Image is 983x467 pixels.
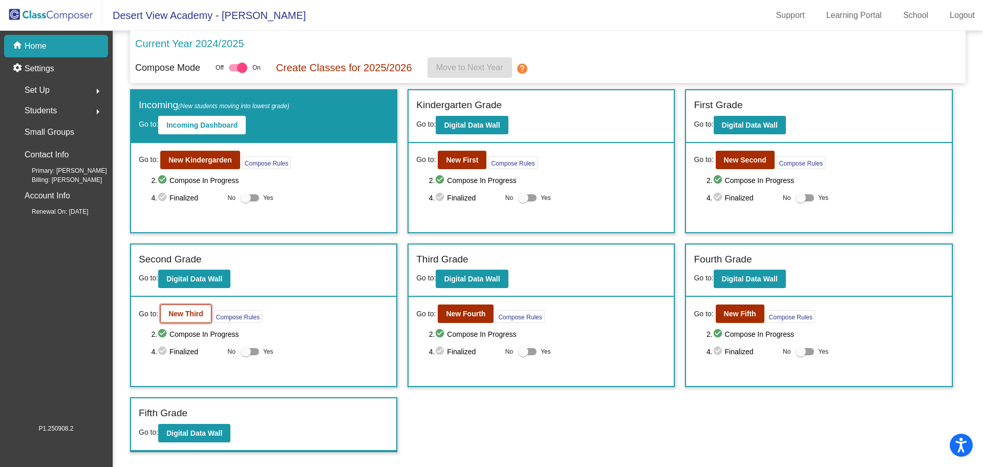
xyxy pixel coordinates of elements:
button: Compose Rules [496,310,544,323]
button: Compose Rules [213,310,262,323]
b: Incoming Dashboard [166,121,238,129]
button: Digital Data Wall [714,116,786,134]
span: No [505,347,513,356]
span: No [228,347,236,356]
span: Go to: [139,274,158,282]
span: 4. Finalized [151,192,222,204]
span: 4. Finalized [707,346,778,358]
p: Current Year 2024/2025 [135,36,244,51]
span: Yes [263,346,273,358]
span: On [252,63,261,72]
span: 2. Compose In Progress [151,328,389,340]
button: Compose Rules [488,156,537,169]
b: Digital Data Wall [444,275,500,283]
b: Digital Data Wall [444,121,500,129]
button: New Fifth [716,304,764,323]
span: 4. Finalized [151,346,222,358]
b: Digital Data Wall [166,275,222,283]
mat-icon: arrow_right [92,85,104,97]
p: Contact Info [25,148,69,162]
span: Go to: [416,274,436,282]
p: Account Info [25,189,70,203]
label: Second Grade [139,252,202,267]
span: Go to: [139,309,158,319]
mat-icon: check_circle [157,174,169,187]
p: Small Groups [25,125,74,139]
mat-icon: check_circle [435,346,447,358]
span: Go to: [694,120,713,128]
p: Settings [25,63,54,75]
b: New Second [724,156,766,164]
label: Kindergarten Grade [416,98,502,113]
mat-icon: check_circle [713,328,725,340]
a: School [895,7,936,24]
span: 2. Compose In Progress [707,174,944,187]
a: Support [768,7,813,24]
label: Incoming [139,98,289,113]
button: Digital Data Wall [436,116,508,134]
button: Digital Data Wall [714,270,786,288]
b: Digital Data Wall [166,429,222,437]
button: Digital Data Wall [158,270,230,288]
span: Move to Next Year [436,63,503,72]
span: 2. Compose In Progress [429,174,667,187]
span: Yes [541,192,551,204]
p: Compose Mode [135,61,200,75]
span: Billing: [PERSON_NAME] [15,175,102,185]
span: No [228,193,236,202]
span: Yes [541,346,551,358]
span: No [783,347,790,356]
span: Renewal On: [DATE] [15,207,88,216]
button: Digital Data Wall [158,424,230,442]
b: New Third [168,310,203,318]
button: New Second [716,151,775,169]
span: Yes [818,192,828,204]
b: New Kindergarden [168,156,232,164]
a: Learning Portal [818,7,890,24]
b: Digital Data Wall [722,275,778,283]
button: New First [438,151,486,169]
span: Set Up [25,83,50,97]
span: 4. Finalized [707,192,778,204]
mat-icon: settings [12,63,25,75]
mat-icon: check_circle [713,346,725,358]
span: Go to: [139,428,158,436]
b: New Fourth [446,310,485,318]
mat-icon: check_circle [713,174,725,187]
span: Yes [263,192,273,204]
a: Logout [942,7,983,24]
span: (New students moving into lowest grade) [178,103,289,110]
b: New Fifth [724,310,756,318]
span: Primary: [PERSON_NAME] [15,166,107,175]
span: 4. Finalized [429,192,500,204]
span: 2. Compose In Progress [151,174,389,187]
button: New Kindergarden [160,151,240,169]
mat-icon: check_circle [157,328,169,340]
p: Home [25,40,47,52]
mat-icon: check_circle [435,174,447,187]
label: First Grade [694,98,742,113]
button: Compose Rules [766,310,815,323]
span: Go to: [694,274,713,282]
span: 4. Finalized [429,346,500,358]
span: 2. Compose In Progress [707,328,944,340]
span: No [783,193,790,202]
button: Compose Rules [242,156,291,169]
label: Third Grade [416,252,468,267]
span: 2. Compose In Progress [429,328,667,340]
mat-icon: check_circle [435,328,447,340]
span: Go to: [139,154,158,165]
button: New Third [160,304,211,323]
button: Compose Rules [777,156,825,169]
span: No [505,193,513,202]
mat-icon: check_circle [713,192,725,204]
button: Move to Next Year [428,57,512,78]
button: New Fourth [438,304,494,323]
label: Fourth Grade [694,252,752,267]
b: Digital Data Wall [722,121,778,129]
span: Go to: [416,309,436,319]
mat-icon: home [12,40,25,52]
span: Go to: [694,309,713,319]
span: Students [25,104,57,118]
mat-icon: check_circle [157,192,169,204]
